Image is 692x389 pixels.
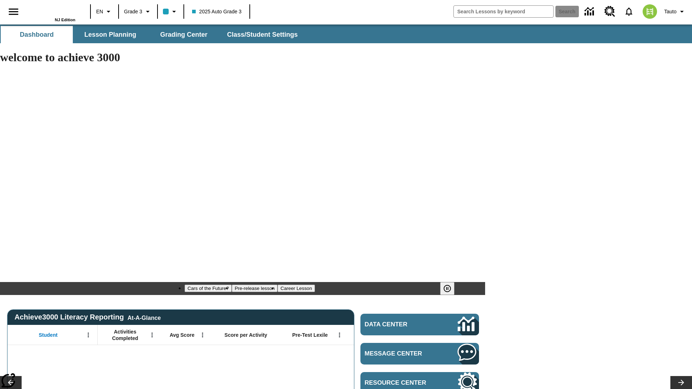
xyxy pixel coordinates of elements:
[124,8,142,15] span: Grade 3
[3,1,24,22] button: Open side menu
[334,330,345,340] button: Open Menu
[360,314,479,335] a: Data Center
[128,313,161,321] div: At-A-Glance
[600,2,620,21] a: Resource Center, Will open in new tab
[74,26,146,43] button: Lesson Planning
[664,8,677,15] span: Tauto
[93,5,116,18] button: Language: EN, Select a language
[440,282,454,295] button: Pause
[365,350,436,357] span: Message Center
[14,313,161,321] span: Achieve3000 Literacy Reporting
[192,8,242,15] span: 2025 Auto Grade 3
[185,285,232,292] button: Slide 1 Cars of the Future?
[83,330,94,340] button: Open Menu
[440,282,462,295] div: Pause
[225,332,267,338] span: Score per Activity
[148,26,220,43] button: Grading Center
[160,5,181,18] button: Class color is light blue. Change class color
[278,285,315,292] button: Slide 3 Career Lesson
[39,332,58,338] span: Student
[1,26,73,43] button: Dashboard
[365,321,433,328] span: Data Center
[55,18,75,22] span: NJ Edition
[101,328,149,341] span: Activities Completed
[643,4,657,19] img: avatar image
[638,2,661,21] button: Select a new avatar
[170,332,195,338] span: Avg Score
[232,285,278,292] button: Slide 2 Pre-release lesson
[147,330,158,340] button: Open Menu
[121,5,155,18] button: Grade: Grade 3, Select a grade
[661,5,689,18] button: Profile/Settings
[670,376,692,389] button: Lesson carousel, Next
[84,31,136,39] span: Lesson Planning
[221,26,303,43] button: Class/Student Settings
[197,330,208,340] button: Open Menu
[227,31,298,39] span: Class/Student Settings
[580,2,600,22] a: Data Center
[620,2,638,21] a: Notifications
[365,379,436,386] span: Resource Center
[96,8,103,15] span: EN
[292,332,328,338] span: Pre-Test Lexile
[454,6,553,17] input: search field
[160,31,207,39] span: Grading Center
[20,31,54,39] span: Dashboard
[28,3,75,18] a: Home
[360,343,479,365] a: Message Center
[28,3,75,22] div: Home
